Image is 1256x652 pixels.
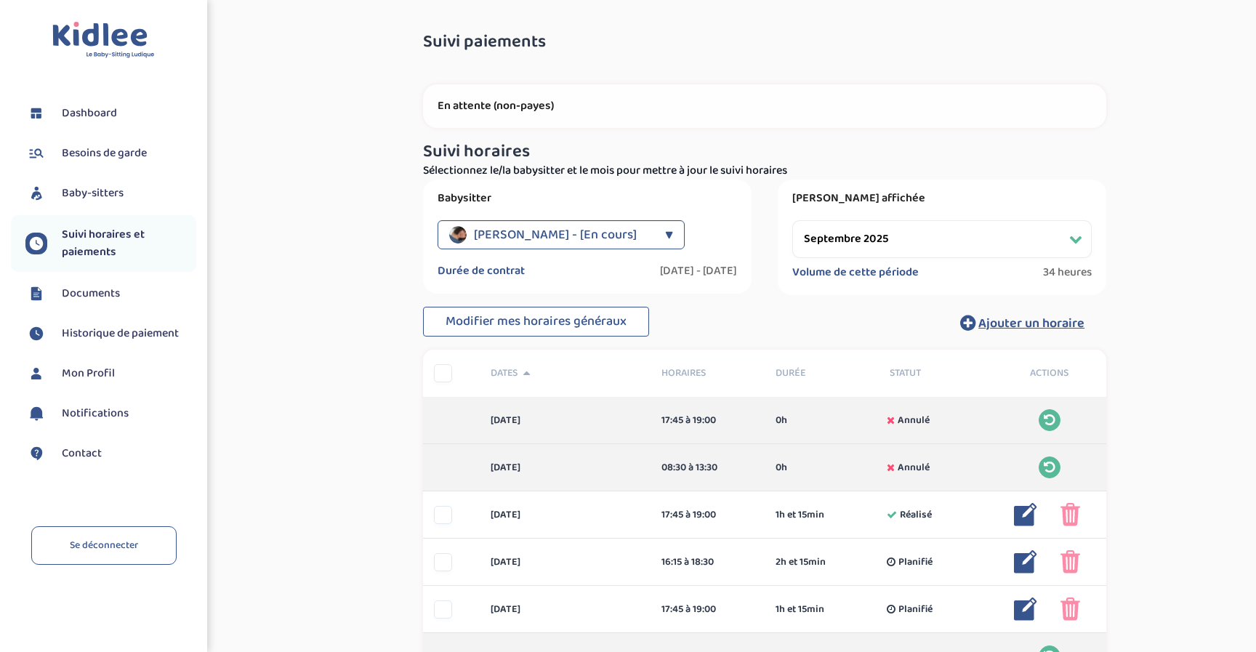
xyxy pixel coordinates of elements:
label: Volume de cette période [792,265,919,280]
span: Annulé [898,460,930,475]
label: [PERSON_NAME] affichée [792,191,1092,206]
span: 1h et 15min [776,602,824,617]
span: Suivi paiements [423,33,546,52]
span: Horaires [661,366,754,381]
img: poubelle_rose.png [1060,597,1080,621]
img: documents.svg [25,283,47,305]
span: Planifié [898,602,933,617]
a: Documents [25,283,196,305]
img: modifier_bleu.png [1014,550,1037,573]
span: Historique de paiement [62,325,179,342]
img: modifier_bleu.png [1014,503,1037,526]
span: Suivi horaires et paiements [62,226,196,261]
span: Modifier mes horaires généraux [446,311,627,331]
img: suivihoraire.svg [25,233,47,254]
span: Besoins de garde [62,145,147,162]
div: [DATE] [480,507,651,523]
a: Besoins de garde [25,142,196,164]
p: Sélectionnez le/la babysitter et le mois pour mettre à jour le suivi horaires [423,162,1106,180]
span: [PERSON_NAME] - [En cours] [474,220,637,249]
span: 0h [776,413,787,428]
img: dashboard.svg [25,102,47,124]
label: [DATE] - [DATE] [660,264,737,278]
span: Planifié [898,555,933,570]
button: Ajouter un horaire [938,307,1106,339]
span: Dashboard [62,105,117,122]
img: suivihoraire.svg [25,323,47,345]
span: Annulé [898,413,930,428]
div: 17:45 à 19:00 [661,413,754,428]
img: profil.svg [25,363,47,385]
a: Baby-sitters [25,182,196,204]
span: 2h et 15min [776,555,826,570]
a: Contact [25,443,196,464]
h3: Suivi horaires [423,142,1106,161]
img: poubelle_rose.png [1060,550,1080,573]
a: Suivi horaires et paiements [25,226,196,261]
span: 34 heures [1043,265,1092,280]
div: [DATE] [480,602,651,617]
img: babysitters.svg [25,182,47,204]
span: Contact [62,445,102,462]
div: Actions [992,366,1106,381]
img: avatar_amara-yasmine_2025_03_24_17_05_38.png [449,226,467,244]
span: Ajouter un horaire [978,313,1084,334]
img: contact.svg [25,443,47,464]
span: Mon Profil [62,365,115,382]
div: Statut [879,366,993,381]
span: 1h et 15min [776,507,824,523]
div: 17:45 à 19:00 [661,507,754,523]
div: [DATE] [480,555,651,570]
button: Modifier mes horaires généraux [423,307,649,337]
div: Dates [480,366,651,381]
a: Notifications [25,403,196,424]
div: 17:45 à 19:00 [661,602,754,617]
div: 16:15 à 18:30 [661,555,754,570]
a: Dashboard [25,102,196,124]
span: 0h [776,460,787,475]
div: [DATE] [480,460,651,475]
a: Mon Profil [25,363,196,385]
div: Durée [765,366,879,381]
a: Historique de paiement [25,323,196,345]
a: Se déconnecter [31,526,177,565]
div: [DATE] [480,413,651,428]
div: ▼ [665,220,673,249]
label: Durée de contrat [438,264,525,278]
label: Babysitter [438,191,737,206]
img: poubelle_rose.png [1060,503,1080,526]
span: Notifications [62,405,129,422]
div: 08:30 à 13:30 [661,460,754,475]
span: Baby-sitters [62,185,124,202]
span: Documents [62,285,120,302]
img: modifier_bleu.png [1014,597,1037,621]
img: notification.svg [25,403,47,424]
img: besoin.svg [25,142,47,164]
p: En attente (non-payes) [438,99,1092,113]
span: Réalisé [900,507,932,523]
img: logo.svg [52,22,155,59]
